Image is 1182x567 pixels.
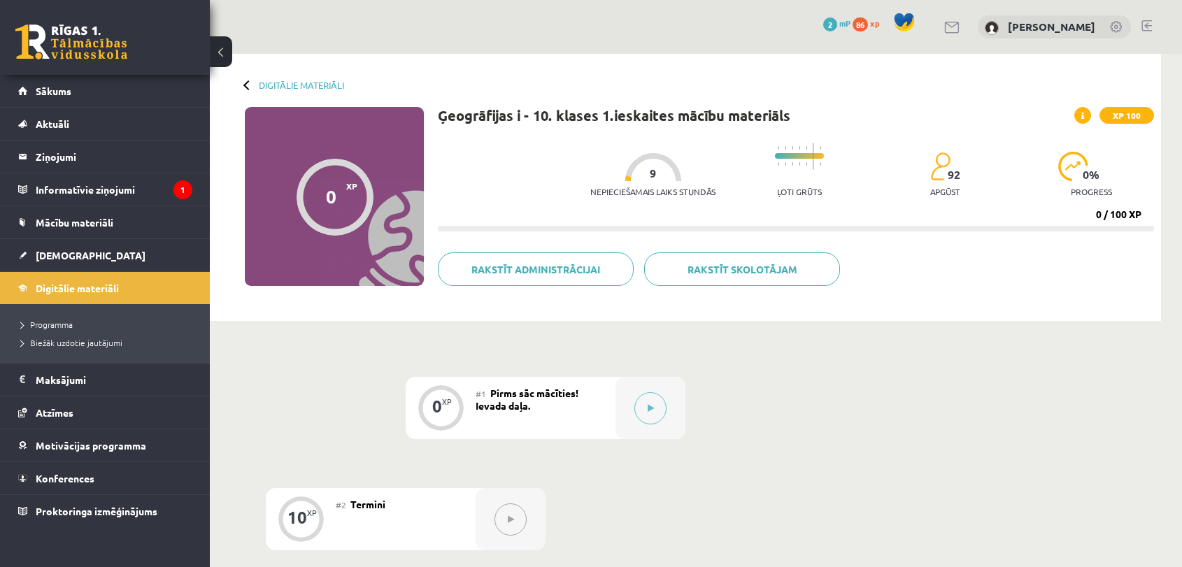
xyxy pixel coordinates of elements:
span: #2 [336,499,346,510]
img: icon-short-line-57e1e144782c952c97e751825c79c345078a6d821885a25fce030b3d8c18986b.svg [799,146,800,150]
span: 2 [823,17,837,31]
a: Atzīmes [18,396,192,429]
a: Rakstīt administrācijai [438,252,634,286]
p: Nepieciešamais laiks stundās [590,187,715,196]
div: 0 [432,400,442,412]
img: Ričards Stepiņš [985,21,999,35]
a: Sākums [18,75,192,107]
a: Motivācijas programma [18,429,192,461]
img: icon-long-line-d9ea69661e0d244f92f715978eff75569469978d946b2353a9bb055b3ed8787d.svg [813,143,814,170]
a: Maksājumi [18,364,192,396]
span: Proktoringa izmēģinājums [36,505,157,517]
img: icon-short-line-57e1e144782c952c97e751825c79c345078a6d821885a25fce030b3d8c18986b.svg [799,162,800,166]
span: Atzīmes [36,406,73,419]
span: 92 [948,168,960,181]
div: 0 [326,186,336,207]
p: Ļoti grūts [777,187,822,196]
a: 2 mP [823,17,850,29]
img: icon-short-line-57e1e144782c952c97e751825c79c345078a6d821885a25fce030b3d8c18986b.svg [820,146,821,150]
img: icon-short-line-57e1e144782c952c97e751825c79c345078a6d821885a25fce030b3d8c18986b.svg [778,162,779,166]
a: Aktuāli [18,108,192,140]
span: Motivācijas programma [36,439,146,452]
div: 10 [287,511,307,524]
img: icon-short-line-57e1e144782c952c97e751825c79c345078a6d821885a25fce030b3d8c18986b.svg [778,146,779,150]
legend: Ziņojumi [36,141,192,173]
span: 9 [650,167,656,180]
span: 0 % [1083,168,1100,181]
span: Mācību materiāli [36,216,113,229]
span: XP 100 [1099,107,1154,124]
span: Sākums [36,85,71,97]
img: icon-short-line-57e1e144782c952c97e751825c79c345078a6d821885a25fce030b3d8c18986b.svg [792,162,793,166]
span: #1 [476,388,486,399]
span: XP [346,181,357,191]
a: Konferences [18,462,192,494]
a: Digitālie materiāli [259,80,344,90]
a: [DEMOGRAPHIC_DATA] [18,239,192,271]
a: 86 xp [853,17,886,29]
img: icon-short-line-57e1e144782c952c97e751825c79c345078a6d821885a25fce030b3d8c18986b.svg [806,162,807,166]
a: Ziņojumi [18,141,192,173]
img: icon-short-line-57e1e144782c952c97e751825c79c345078a6d821885a25fce030b3d8c18986b.svg [806,146,807,150]
a: Digitālie materiāli [18,272,192,304]
i: 1 [173,180,192,199]
div: XP [307,509,317,517]
span: Konferences [36,472,94,485]
legend: Maksājumi [36,364,192,396]
legend: Informatīvie ziņojumi [36,173,192,206]
img: students-c634bb4e5e11cddfef0936a35e636f08e4e9abd3cc4e673bd6f9a4125e45ecb1.svg [930,152,950,181]
p: apgūst [930,187,960,196]
div: XP [442,398,452,405]
span: mP [839,17,850,29]
a: Biežāk uzdotie jautājumi [21,336,196,349]
a: Rakstīt skolotājam [644,252,840,286]
img: icon-short-line-57e1e144782c952c97e751825c79c345078a6d821885a25fce030b3d8c18986b.svg [792,146,793,150]
span: Termini [350,498,385,510]
span: Pirms sāc mācīties! Ievada daļa. [476,387,578,412]
img: icon-short-line-57e1e144782c952c97e751825c79c345078a6d821885a25fce030b3d8c18986b.svg [785,146,786,150]
a: [PERSON_NAME] [1008,20,1095,34]
img: icon-short-line-57e1e144782c952c97e751825c79c345078a6d821885a25fce030b3d8c18986b.svg [820,162,821,166]
a: Mācību materiāli [18,206,192,238]
img: icon-progress-161ccf0a02000e728c5f80fcf4c31c7af3da0e1684b2b1d7c360e028c24a22f1.svg [1058,152,1088,181]
span: Digitālie materiāli [36,282,119,294]
a: Programma [21,318,196,331]
a: Informatīvie ziņojumi1 [18,173,192,206]
span: [DEMOGRAPHIC_DATA] [36,249,145,261]
span: Programma [21,319,73,330]
span: Aktuāli [36,117,69,130]
p: progress [1071,187,1112,196]
img: icon-short-line-57e1e144782c952c97e751825c79c345078a6d821885a25fce030b3d8c18986b.svg [785,162,786,166]
a: Rīgas 1. Tālmācības vidusskola [15,24,127,59]
h1: Ģeogrāfijas i - 10. klases 1.ieskaites mācību materiāls [438,107,790,124]
span: Biežāk uzdotie jautājumi [21,337,122,348]
span: 86 [853,17,868,31]
span: xp [870,17,879,29]
a: Proktoringa izmēģinājums [18,495,192,527]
